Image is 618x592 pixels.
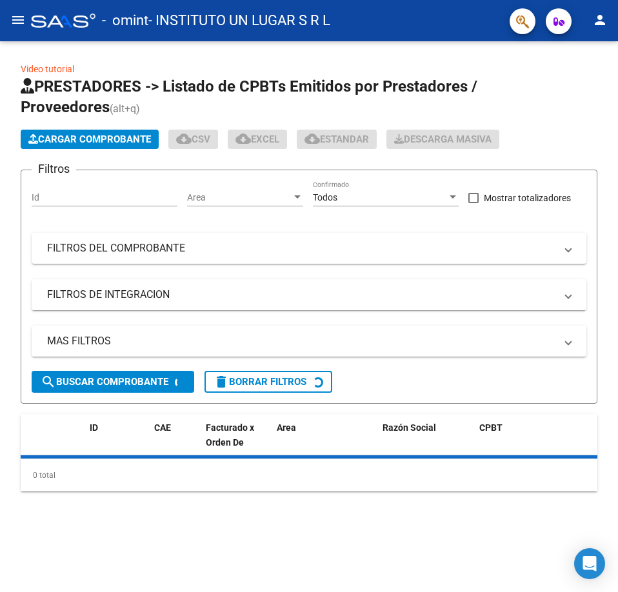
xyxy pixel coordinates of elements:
span: Todos [313,192,337,202]
button: CSV [168,130,218,149]
mat-expansion-panel-header: FILTROS DE INTEGRACION [32,279,586,310]
app-download-masive: Descarga masiva de comprobantes (adjuntos) [386,130,499,149]
span: (alt+q) [110,103,140,115]
span: Borrar Filtros [214,376,306,388]
mat-icon: cloud_download [235,131,251,146]
span: Descarga Masiva [394,133,492,145]
span: Mostrar totalizadores [484,190,571,206]
a: Video tutorial [21,64,74,74]
span: EXCEL [235,133,279,145]
mat-panel-title: FILTROS DEL COMPROBANTE [47,241,555,255]
div: 0 total [21,459,597,491]
span: CAE [154,422,171,433]
button: EXCEL [228,130,287,149]
span: Area [187,192,292,203]
span: ID [90,422,98,433]
h3: Filtros [32,160,76,178]
span: Buscar Comprobante [41,376,168,388]
datatable-header-cell: Facturado x Orden De [201,414,272,471]
mat-icon: search [41,374,56,390]
span: CSV [176,133,210,145]
div: Open Intercom Messenger [574,548,605,579]
mat-expansion-panel-header: MAS FILTROS [32,326,586,357]
span: CPBT [479,422,503,433]
button: Estandar [297,130,377,149]
datatable-header-cell: CPBT [474,414,610,471]
button: Borrar Filtros [204,371,332,393]
span: Area [277,422,296,433]
datatable-header-cell: ID [85,414,149,471]
span: - omint [102,6,148,35]
span: PRESTADORES -> Listado de CPBTs Emitidos por Prestadores / Proveedores [21,77,477,116]
button: Cargar Comprobante [21,130,159,149]
mat-panel-title: FILTROS DE INTEGRACION [47,288,555,302]
mat-expansion-panel-header: FILTROS DEL COMPROBANTE [32,233,586,264]
datatable-header-cell: Area [272,414,359,471]
mat-icon: cloud_download [176,131,192,146]
span: Facturado x Orden De [206,422,254,448]
mat-icon: menu [10,12,26,28]
mat-panel-title: MAS FILTROS [47,334,555,348]
mat-icon: cloud_download [304,131,320,146]
span: - INSTITUTO UN LUGAR S R L [148,6,330,35]
span: Razón Social [383,422,436,433]
button: Descarga Masiva [386,130,499,149]
span: Cargar Comprobante [28,133,151,145]
datatable-header-cell: Razón Social [377,414,474,471]
span: Estandar [304,133,369,145]
mat-icon: delete [214,374,229,390]
button: Buscar Comprobante [32,371,194,393]
mat-icon: person [592,12,608,28]
datatable-header-cell: CAE [149,414,201,471]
